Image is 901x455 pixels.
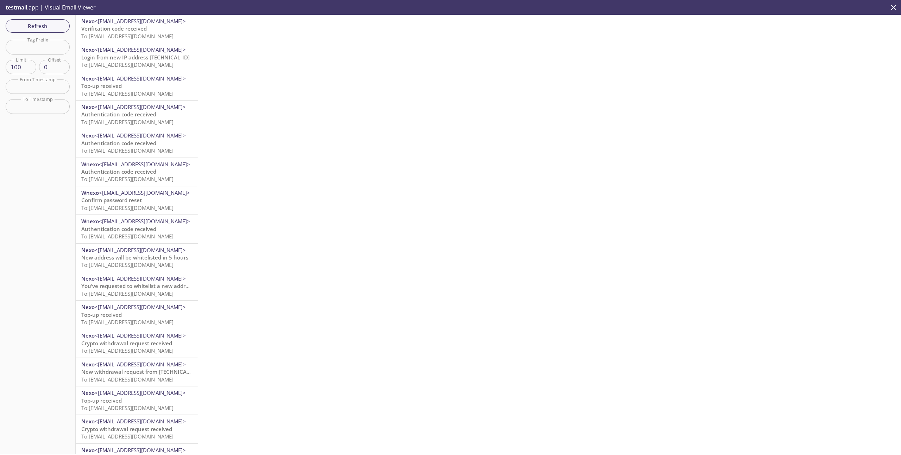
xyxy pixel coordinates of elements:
[81,90,174,97] span: To: [EMAIL_ADDRESS][DOMAIN_NAME]
[81,33,174,40] span: To: [EMAIL_ADDRESS][DOMAIN_NAME]
[76,158,198,186] div: Wnexo<[EMAIL_ADDRESS][DOMAIN_NAME]>Authentication code receivedTo:[EMAIL_ADDRESS][DOMAIN_NAME]
[81,197,142,204] span: Confirm password reset
[81,168,156,175] span: Authentication code received
[76,329,198,357] div: Nexo<[EMAIL_ADDRESS][DOMAIN_NAME]>Crypto withdrawal request receivedTo:[EMAIL_ADDRESS][DOMAIN_NAME]
[95,46,186,53] span: <[EMAIL_ADDRESS][DOMAIN_NAME]>
[81,303,95,310] span: Nexo
[95,332,186,339] span: <[EMAIL_ADDRESS][DOMAIN_NAME]>
[81,82,122,89] span: Top-up received
[76,272,198,300] div: Nexo<[EMAIL_ADDRESS][DOMAIN_NAME]>You’ve requested to whitelist a new addressTo:[EMAIL_ADDRESS][D...
[81,140,156,147] span: Authentication code received
[81,332,95,339] span: Nexo
[81,447,95,454] span: Nexo
[6,19,70,33] button: Refresh
[81,290,174,297] span: To: [EMAIL_ADDRESS][DOMAIN_NAME]
[81,18,95,25] span: Nexo
[76,15,198,43] div: Nexo<[EMAIL_ADDRESS][DOMAIN_NAME]>Verification code receivedTo:[EMAIL_ADDRESS][DOMAIN_NAME]
[99,161,190,168] span: <[EMAIL_ADDRESS][DOMAIN_NAME]>
[76,301,198,329] div: Nexo<[EMAIL_ADDRESS][DOMAIN_NAME]>Top-up receivedTo:[EMAIL_ADDRESS][DOMAIN_NAME]
[81,46,95,53] span: Nexo
[81,175,174,182] span: To: [EMAIL_ADDRESS][DOMAIN_NAME]
[81,25,147,32] span: Verification code received
[81,261,174,268] span: To: [EMAIL_ADDRESS][DOMAIN_NAME]
[95,303,186,310] span: <[EMAIL_ADDRESS][DOMAIN_NAME]>
[81,347,174,354] span: To: [EMAIL_ADDRESS][DOMAIN_NAME]
[81,340,172,347] span: Crypto withdrawal request received
[81,389,95,396] span: Nexo
[81,319,174,326] span: To: [EMAIL_ADDRESS][DOMAIN_NAME]
[81,189,99,196] span: Wnexo
[81,246,95,254] span: Nexo
[95,132,186,139] span: <[EMAIL_ADDRESS][DOMAIN_NAME]>
[6,4,27,11] span: testmail
[95,361,186,368] span: <[EMAIL_ADDRESS][DOMAIN_NAME]>
[95,246,186,254] span: <[EMAIL_ADDRESS][DOMAIN_NAME]>
[76,43,198,71] div: Nexo<[EMAIL_ADDRESS][DOMAIN_NAME]>Login from new IP address [TECHNICAL_ID]To:[EMAIL_ADDRESS][DOMA...
[81,418,95,425] span: Nexo
[81,225,156,232] span: Authentication code received
[95,275,186,282] span: <[EMAIL_ADDRESS][DOMAIN_NAME]>
[76,101,198,129] div: Nexo<[EMAIL_ADDRESS][DOMAIN_NAME]>Authentication code receivedTo:[EMAIL_ADDRESS][DOMAIN_NAME]
[76,186,198,214] div: Wnexo<[EMAIL_ADDRESS][DOMAIN_NAME]>Confirm password resetTo:[EMAIL_ADDRESS][DOMAIN_NAME]
[81,275,95,282] span: Nexo
[76,358,198,386] div: Nexo<[EMAIL_ADDRESS][DOMAIN_NAME]>New withdrawal request from [TECHNICAL_ID] - [DATE] 11:06:18 (C...
[81,368,257,375] span: New withdrawal request from [TECHNICAL_ID] - [DATE] 11:06:18 (CET)
[81,61,174,68] span: To: [EMAIL_ADDRESS][DOMAIN_NAME]
[95,418,186,425] span: <[EMAIL_ADDRESS][DOMAIN_NAME]>
[76,215,198,243] div: Wnexo<[EMAIL_ADDRESS][DOMAIN_NAME]>Authentication code receivedTo:[EMAIL_ADDRESS][DOMAIN_NAME]
[81,361,95,368] span: Nexo
[81,118,174,126] span: To: [EMAIL_ADDRESS][DOMAIN_NAME]
[81,103,95,110] span: Nexo
[81,282,194,289] span: You’ve requested to whitelist a new address
[99,218,190,225] span: <[EMAIL_ADDRESS][DOMAIN_NAME]>
[81,111,156,118] span: Authentication code received
[95,103,186,110] span: <[EMAIL_ADDRESS][DOMAIN_NAME]>
[81,425,172,432] span: Crypto withdrawal request received
[81,54,190,61] span: Login from new IP address [TECHNICAL_ID]
[81,204,174,211] span: To: [EMAIL_ADDRESS][DOMAIN_NAME]
[81,75,95,82] span: Nexo
[95,447,186,454] span: <[EMAIL_ADDRESS][DOMAIN_NAME]>
[95,75,186,82] span: <[EMAIL_ADDRESS][DOMAIN_NAME]>
[11,21,64,31] span: Refresh
[76,129,198,157] div: Nexo<[EMAIL_ADDRESS][DOMAIN_NAME]>Authentication code receivedTo:[EMAIL_ADDRESS][DOMAIN_NAME]
[81,161,99,168] span: Wnexo
[76,386,198,415] div: Nexo<[EMAIL_ADDRESS][DOMAIN_NAME]>Top-up receivedTo:[EMAIL_ADDRESS][DOMAIN_NAME]
[81,433,174,440] span: To: [EMAIL_ADDRESS][DOMAIN_NAME]
[81,254,188,261] span: New address will be whitelisted in 5 hours
[81,404,174,411] span: To: [EMAIL_ADDRESS][DOMAIN_NAME]
[99,189,190,196] span: <[EMAIL_ADDRESS][DOMAIN_NAME]>
[95,18,186,25] span: <[EMAIL_ADDRESS][DOMAIN_NAME]>
[76,72,198,100] div: Nexo<[EMAIL_ADDRESS][DOMAIN_NAME]>Top-up receivedTo:[EMAIL_ADDRESS][DOMAIN_NAME]
[81,233,174,240] span: To: [EMAIL_ADDRESS][DOMAIN_NAME]
[81,218,99,225] span: Wnexo
[76,244,198,272] div: Nexo<[EMAIL_ADDRESS][DOMAIN_NAME]>New address will be whitelisted in 5 hoursTo:[EMAIL_ADDRESS][DO...
[81,132,95,139] span: Nexo
[76,415,198,443] div: Nexo<[EMAIL_ADDRESS][DOMAIN_NAME]>Crypto withdrawal request receivedTo:[EMAIL_ADDRESS][DOMAIN_NAME]
[81,311,122,318] span: Top-up received
[81,397,122,404] span: Top-up received
[81,147,174,154] span: To: [EMAIL_ADDRESS][DOMAIN_NAME]
[95,389,186,396] span: <[EMAIL_ADDRESS][DOMAIN_NAME]>
[81,376,174,383] span: To: [EMAIL_ADDRESS][DOMAIN_NAME]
